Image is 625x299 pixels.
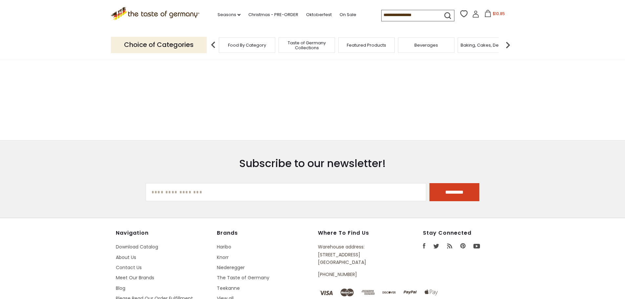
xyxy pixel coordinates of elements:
[423,230,510,236] h4: Stay Connected
[217,230,311,236] h4: Brands
[116,264,142,271] a: Contact Us
[493,11,505,16] span: $10.85
[116,230,210,236] h4: Navigation
[347,43,386,48] a: Featured Products
[218,11,240,18] a: Seasons
[116,254,136,261] a: About Us
[217,254,229,261] a: Knorr
[306,11,332,18] a: Oktoberfest
[281,40,333,50] a: Taste of Germany Collections
[318,243,393,266] p: Warehouse address: [STREET_ADDRESS] [GEOGRAPHIC_DATA]
[116,274,154,281] a: Meet Our Brands
[217,274,269,281] a: The Taste of Germany
[318,230,393,236] h4: Where to find us
[207,38,220,52] img: previous arrow
[217,264,245,271] a: Niederegger
[318,271,393,278] p: [PHONE_NUMBER]
[461,43,511,48] a: Baking, Cakes, Desserts
[217,285,240,291] a: Teekanne
[217,244,231,250] a: Haribo
[116,244,158,250] a: Download Catalog
[481,10,509,20] button: $10.85
[228,43,266,48] a: Food By Category
[340,11,356,18] a: On Sale
[111,37,207,53] p: Choice of Categories
[116,285,125,291] a: Blog
[501,38,514,52] img: next arrow
[414,43,438,48] a: Beverages
[146,157,480,170] h3: Subscribe to our newsletter!
[248,11,298,18] a: Christmas - PRE-ORDER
